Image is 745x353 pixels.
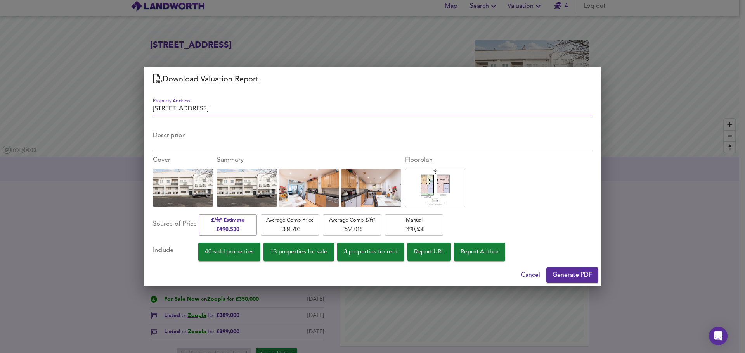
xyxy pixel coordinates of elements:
h2: Download Valuation Report [153,73,592,86]
button: £/ft² Estimate£490,530 [199,214,257,236]
div: Click to replace this image [217,169,277,207]
div: Summary [217,155,401,165]
button: Cancel [518,267,543,283]
button: Report URL [407,243,451,261]
div: Click to replace this image [341,169,401,207]
span: Report URL [414,247,444,257]
label: Property Address [153,98,190,103]
span: Report Author [461,247,499,257]
img: Uploaded [339,167,403,209]
div: Include [153,243,198,261]
button: 13 properties for sale [263,243,334,261]
span: 3 properties for rent [344,247,398,257]
img: Uploaded [151,167,215,209]
img: Uploaded [277,167,341,209]
span: £/ft² Estimate £ 490,530 [203,216,253,234]
button: Manual£490,530 [385,214,443,236]
img: Uploaded [215,167,279,209]
span: Average Comp Price £ 384,703 [265,216,315,234]
span: Generate PDF [553,270,592,281]
div: Click to replace this image [279,169,339,207]
button: Average Comp Price£384,703 [261,214,319,236]
span: Average Comp £/ft² £ 564,018 [327,216,377,234]
img: Uploaded [417,167,454,209]
div: Open Intercom Messenger [709,327,728,345]
div: Click to replace this image [153,169,213,207]
span: 40 sold properties [205,247,254,257]
button: 3 properties for rent [337,243,404,261]
span: Manual £ 490,530 [389,216,439,234]
span: 13 properties for sale [270,247,327,257]
button: Report Author [454,243,505,261]
div: Floorplan [405,155,465,165]
button: 40 sold properties [198,243,260,261]
button: Average Comp £/ft²£564,018 [323,214,381,236]
span: Cancel [521,270,540,281]
div: Source of Price [153,214,197,236]
button: Generate PDF [546,267,598,283]
div: Click to replace this image [405,169,465,207]
div: Cover [153,155,213,165]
